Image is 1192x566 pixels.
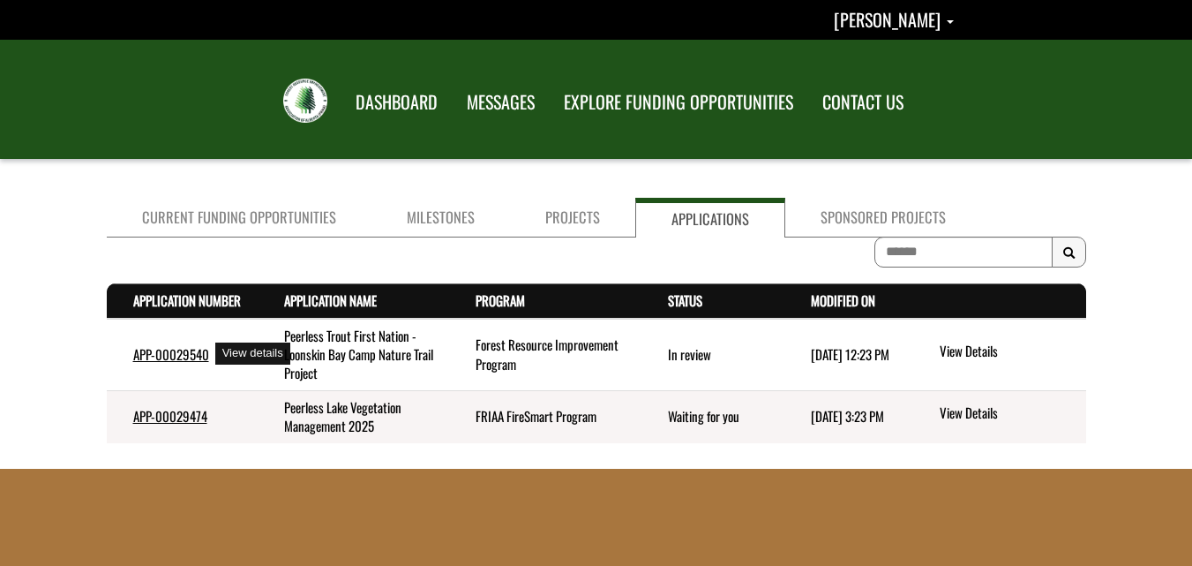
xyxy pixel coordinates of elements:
td: Forest Resource Improvement Program [449,319,641,391]
th: Actions [911,284,1085,319]
a: DASHBOARD [342,80,451,125]
a: Milestones [371,198,510,238]
td: Peerless Lake Vegetation Management 2025 [258,390,450,442]
a: View details [940,342,1078,363]
a: Application Number [133,291,241,310]
a: Status [668,291,702,310]
input: To search on partial text, use the asterisk (*) wildcard character. [874,237,1053,268]
td: Waiting for you [641,390,784,442]
td: Peerless Trout First Nation - Loonskin Bay Camp Nature Trail Project [258,319,450,391]
a: Current Funding Opportunities [107,198,371,238]
a: Modified On [811,291,875,310]
a: MESSAGES [454,80,548,125]
a: EXPLORE FUNDING OPPORTUNITIES [551,80,806,125]
a: Sponsored Projects [785,198,981,238]
button: Search Results [1052,237,1086,268]
a: Applications [635,198,785,238]
a: Program [476,291,525,310]
nav: Main Navigation [340,75,917,125]
td: 7/9/2025 3:23 PM [784,390,911,442]
span: [PERSON_NAME] [834,6,941,33]
td: 8/1/2025 12:23 PM [784,319,911,391]
div: View details [215,343,290,365]
td: action menu [911,319,1085,391]
a: Application Name [284,291,377,310]
time: [DATE] 12:23 PM [811,344,889,364]
a: CONTACT US [809,80,917,125]
a: View details [940,404,1078,425]
a: Kara Foote [834,6,954,33]
td: FRIAA FireSmart Program [449,390,641,442]
img: FRIAA Submissions Portal [283,79,327,123]
td: action menu [911,390,1085,442]
td: APP-00029474 [107,390,258,442]
a: APP-00029474 [133,406,207,426]
a: Projects [510,198,635,238]
td: APP-00029540 [107,319,258,391]
time: [DATE] 3:23 PM [811,406,884,426]
td: In review [641,319,784,391]
a: APP-00029540 [133,344,209,364]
